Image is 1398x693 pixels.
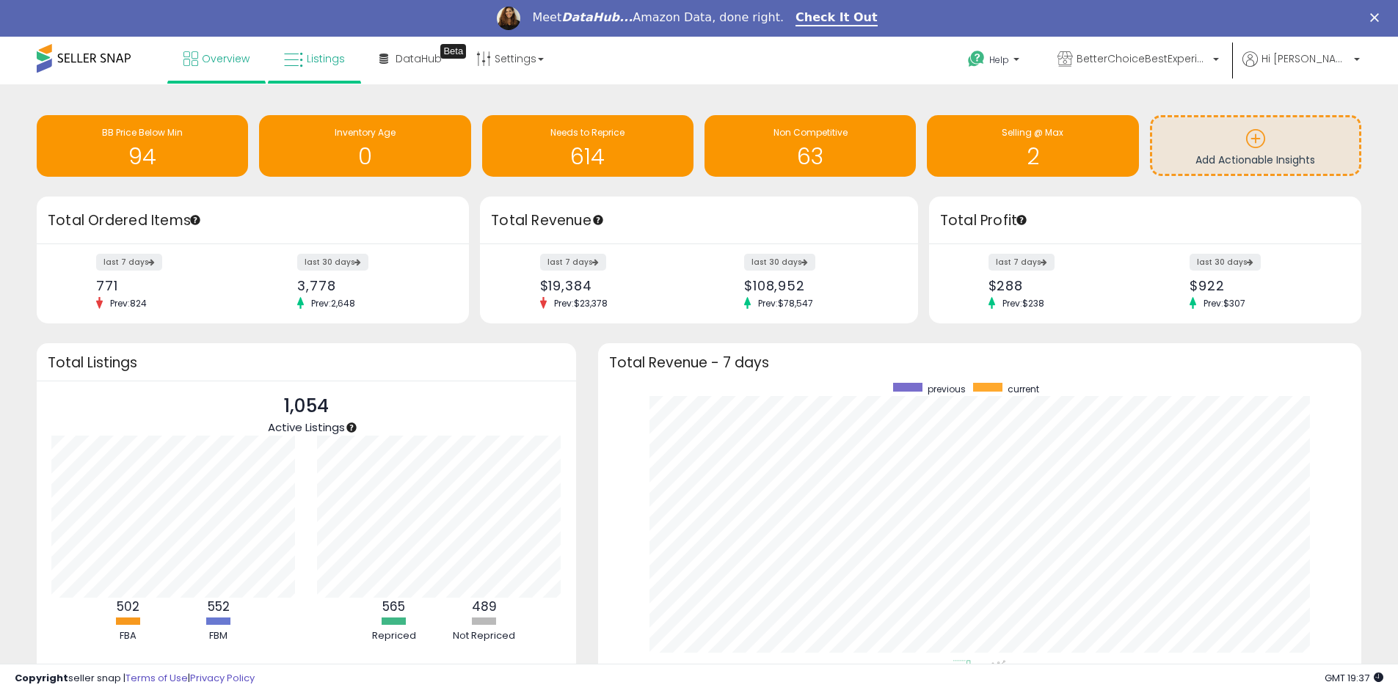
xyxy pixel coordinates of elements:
b: 502 [117,598,139,615]
span: Prev: $78,547 [751,297,820,309]
span: Overview [202,51,250,66]
div: $922 [1190,278,1336,293]
span: BetterChoiceBestExperience [1077,51,1209,66]
b: 489 [472,598,497,615]
b: 565 [382,598,405,615]
label: last 30 days [744,254,815,271]
span: previous [928,383,966,395]
div: FBM [175,629,263,643]
span: Selling @ Max [1002,126,1063,139]
div: seller snap | | [15,672,255,686]
img: Profile image for Georgie [497,7,520,30]
a: Help [956,39,1034,84]
h1: 2 [934,144,1131,169]
div: Repriced [350,629,438,643]
i: Get Help [967,50,986,68]
div: Tooltip anchor [189,213,202,227]
h3: Total Ordered Items [48,210,458,231]
label: last 30 days [1190,254,1261,271]
a: Hi [PERSON_NAME] [1242,51,1360,84]
div: 771 [96,278,242,293]
p: 1,054 [268,392,345,420]
h1: 614 [489,144,686,169]
span: Prev: $307 [1196,297,1253,309]
div: Not Repriced [440,629,528,643]
a: Inventory Age 0 [259,115,470,177]
div: Close [1370,13,1385,22]
span: Prev: $23,378 [547,297,615,309]
span: Prev: 824 [103,297,154,309]
a: BetterChoiceBestExperience [1046,37,1230,84]
span: current [1008,383,1039,395]
div: $288 [989,278,1135,293]
a: Add Actionable Insights [1152,117,1359,174]
span: BB Price Below Min [102,126,183,139]
span: Help [989,54,1009,66]
span: Add Actionable Insights [1195,153,1315,167]
label: last 7 days [989,254,1055,271]
div: Tooltip anchor [1015,213,1028,227]
a: Settings [465,37,555,81]
h1: 0 [266,144,463,169]
span: Active Listings [268,419,345,435]
div: 3,778 [297,278,443,293]
label: last 7 days [540,254,606,271]
span: Needs to Reprice [550,126,625,139]
a: BB Price Below Min 94 [37,115,248,177]
span: Listings [307,51,345,66]
span: Non Competitive [773,126,848,139]
span: 2025-09-17 19:37 GMT [1325,671,1383,685]
strong: Copyright [15,671,68,685]
a: Terms of Use [125,671,188,685]
label: last 30 days [297,254,368,271]
a: Privacy Policy [190,671,255,685]
a: Needs to Reprice 614 [482,115,693,177]
div: Tooltip anchor [440,44,466,59]
span: Prev: $238 [995,297,1052,309]
a: Selling @ Max 2 [927,115,1138,177]
div: Tooltip anchor [591,213,605,227]
div: $19,384 [540,278,688,293]
div: $108,952 [744,278,892,293]
i: DataHub... [561,10,633,24]
h3: Total Revenue - 7 days [609,357,1350,368]
div: Tooltip anchor [345,421,358,434]
span: Inventory Age [335,126,396,139]
h3: Total Revenue [491,210,907,231]
div: Meet Amazon Data, done right. [532,10,784,25]
span: DataHub [396,51,442,66]
span: Prev: 2,648 [304,297,363,309]
div: FBA [84,629,172,643]
label: last 7 days [96,254,162,271]
h3: Total Profit [940,210,1350,231]
a: Non Competitive 63 [705,115,916,177]
h1: 63 [712,144,909,169]
b: 552 [208,598,230,615]
a: DataHub [368,37,453,81]
a: Listings [273,37,356,81]
a: Overview [172,37,261,81]
h3: Total Listings [48,357,565,368]
h1: 94 [44,144,241,169]
span: Hi [PERSON_NAME] [1262,51,1350,66]
a: Check It Out [796,10,878,26]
